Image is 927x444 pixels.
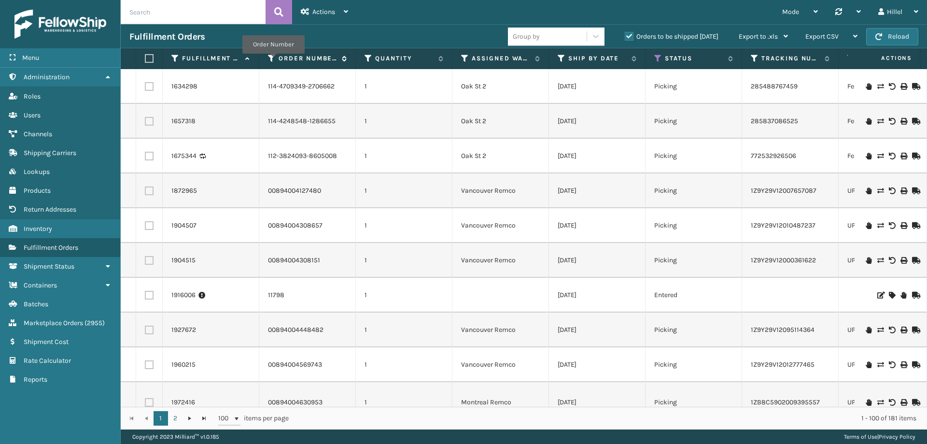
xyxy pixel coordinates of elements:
i: On Hold [866,118,871,125]
i: On Hold [866,187,871,194]
td: 1 [356,208,452,243]
i: Edit [877,292,883,299]
i: Change shipping [877,83,883,90]
i: Print Label [900,153,906,159]
i: Print Label [900,83,906,90]
a: 1916006 [171,290,196,300]
i: On Hold [866,327,871,333]
td: Montreal Remco [452,382,549,423]
i: Change shipping [877,118,883,125]
a: 1Z9Y29V12012777465 [751,360,815,369]
td: 1 [356,139,452,173]
i: Change shipping [877,222,883,229]
td: [DATE] [549,104,646,139]
i: Mark as Shipped [912,222,918,229]
span: Reports [24,375,47,384]
i: Void Label [889,361,895,368]
i: Change shipping [877,187,883,194]
td: 1 [356,173,452,208]
span: Products [24,186,51,195]
a: 1904515 [171,256,196,265]
td: 1 [356,382,452,423]
td: Picking [646,382,742,423]
a: 114-4709349-2706662 [268,82,335,91]
span: Menu [22,54,39,62]
i: On Hold [866,153,871,159]
a: 285488767459 [751,82,798,90]
a: 1Z9Y29V12000361622 [751,256,816,264]
i: Assign Carrier and Warehouse [889,292,895,299]
i: Change shipping [877,361,883,368]
td: Vancouver Remco [452,313,549,347]
span: Rate Calculator [24,357,71,365]
td: Vancouver Remco [452,173,549,208]
i: Mark as Shipped [912,153,918,159]
label: Orders to be shipped [DATE] [625,32,718,41]
a: 00894004127480 [268,186,321,196]
span: Return Addresses [24,205,76,214]
span: Batches [24,300,48,308]
label: Ship By Date [568,54,627,63]
a: 1Z9Y29V12095114364 [751,326,815,334]
td: Picking [646,104,742,139]
label: Assigned Warehouse [472,54,530,63]
a: 1657318 [171,116,196,126]
td: 1 [356,278,452,313]
span: Mode [782,8,799,16]
i: Void Label [889,327,895,333]
td: Oak St 2 [452,104,549,139]
a: 1960215 [171,360,196,370]
td: 1 [356,69,452,104]
i: Mark as Shipped [912,118,918,125]
a: 1927672 [171,325,196,335]
i: Mark as Shipped [912,399,918,406]
span: items per page [218,411,289,426]
span: Containers [24,281,57,289]
a: 1872965 [171,186,197,196]
span: Inventory [24,225,52,233]
i: Void Label [889,118,895,125]
a: Go to the last page [197,411,211,426]
i: Void Label [889,257,895,264]
a: 00894004308151 [268,256,320,265]
button: Reload [866,28,918,45]
i: Print Label [900,361,906,368]
td: Picking [646,139,742,173]
i: On Hold [866,399,871,406]
span: Marketplace Orders [24,319,83,327]
a: 114-4248548-1286655 [268,116,336,126]
i: Mark as Shipped [912,292,918,299]
p: Copyright 2023 Milliard™ v 1.0.185 [132,430,219,444]
td: [DATE] [549,278,646,313]
td: Picking [646,69,742,104]
span: Shipment Status [24,262,74,271]
div: | [844,430,915,444]
i: Print Label [900,187,906,194]
i: On Hold [866,222,871,229]
i: Void Label [889,153,895,159]
span: Roles [24,92,41,100]
i: Void Label [889,399,895,406]
label: Fulfillment Order Id [182,54,240,63]
a: 11798 [268,290,284,300]
td: [DATE] [549,382,646,423]
h3: Fulfillment Orders [129,31,205,43]
span: Actions [851,50,918,66]
i: Print Label [900,118,906,125]
i: On Hold [866,257,871,264]
a: Terms of Use [844,433,877,440]
span: Administration [24,73,70,81]
span: Export to .xls [739,32,778,41]
td: Oak St 2 [452,69,549,104]
span: ( 2955 ) [84,319,105,327]
td: 1 [356,243,452,278]
a: 1675344 [171,151,197,161]
a: 1Z9Y29V12007657087 [751,186,816,195]
img: logo [14,10,106,39]
i: Change shipping [877,327,883,333]
td: [DATE] [549,139,646,173]
i: Mark as Shipped [912,361,918,368]
span: Shipment Cost [24,338,69,346]
a: 00894004630953 [268,398,323,407]
span: Channels [24,130,52,138]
